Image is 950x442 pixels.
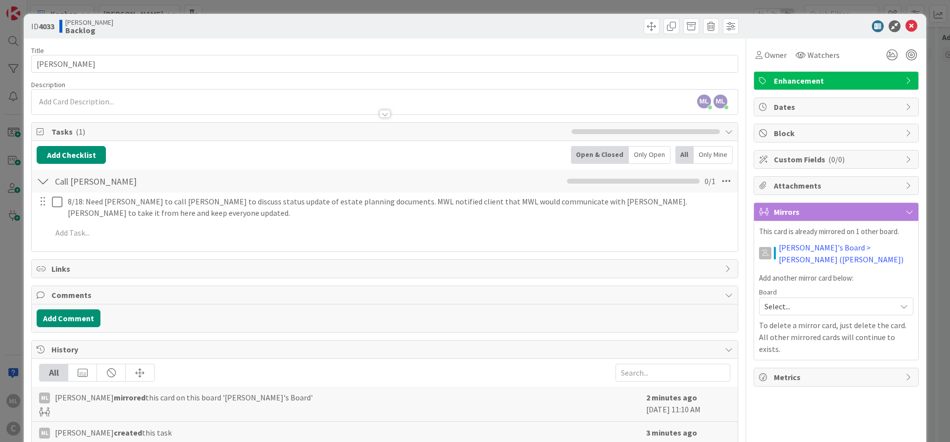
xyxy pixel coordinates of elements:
p: Add another mirror card below: [759,273,913,284]
span: Mirrors [774,206,901,218]
span: Block [774,127,901,139]
p: This card is already mirrored on 1 other board. [759,226,913,238]
span: Links [51,263,720,275]
input: Search... [616,364,730,382]
b: created [114,428,142,438]
div: Open & Closed [571,146,629,164]
button: Add Comment [37,309,100,327]
span: Watchers [807,49,840,61]
span: ( 1 ) [76,127,85,137]
b: 2 minutes ago [646,393,697,402]
div: All [675,146,694,164]
span: Tasks [51,126,567,138]
b: Backlog [65,26,113,34]
input: Add Checklist... [51,172,274,190]
b: mirrored [114,393,145,402]
div: ML [39,393,50,403]
span: ( 0/0 ) [828,154,845,164]
div: [DATE] 11:10 AM [646,392,730,416]
a: [PERSON_NAME]'s Board > [PERSON_NAME] ([PERSON_NAME]) [779,242,913,265]
div: All [40,364,68,381]
div: Only Mine [694,146,733,164]
span: Select... [764,299,891,313]
span: ML [697,95,711,108]
span: [PERSON_NAME] [65,18,113,26]
span: [PERSON_NAME] this card on this board '[PERSON_NAME]'s Board' [55,392,313,403]
button: Add Checklist [37,146,106,164]
label: Title [31,46,44,55]
p: To delete a mirror card, just delete the card. All other mirrored cards will continue to exists. [759,319,913,355]
p: 8/18: Need [PERSON_NAME] to call [PERSON_NAME] to discuss status update of estate planning docume... [68,196,731,218]
span: Custom Fields [774,153,901,165]
span: Dates [774,101,901,113]
span: Comments [51,289,720,301]
div: Only Open [629,146,670,164]
span: Enhancement [774,75,901,87]
b: 4033 [39,21,54,31]
span: [PERSON_NAME] this task [55,427,172,439]
span: Board [759,289,777,295]
span: Metrics [774,371,901,383]
div: ML [39,428,50,439]
b: 3 minutes ago [646,428,697,438]
span: Attachments [774,180,901,192]
span: Description [31,80,65,89]
span: ID [31,20,54,32]
span: ML [713,95,727,108]
span: Owner [764,49,787,61]
span: History [51,344,720,355]
input: type card name here... [31,55,738,73]
span: 0 / 1 [705,175,715,187]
